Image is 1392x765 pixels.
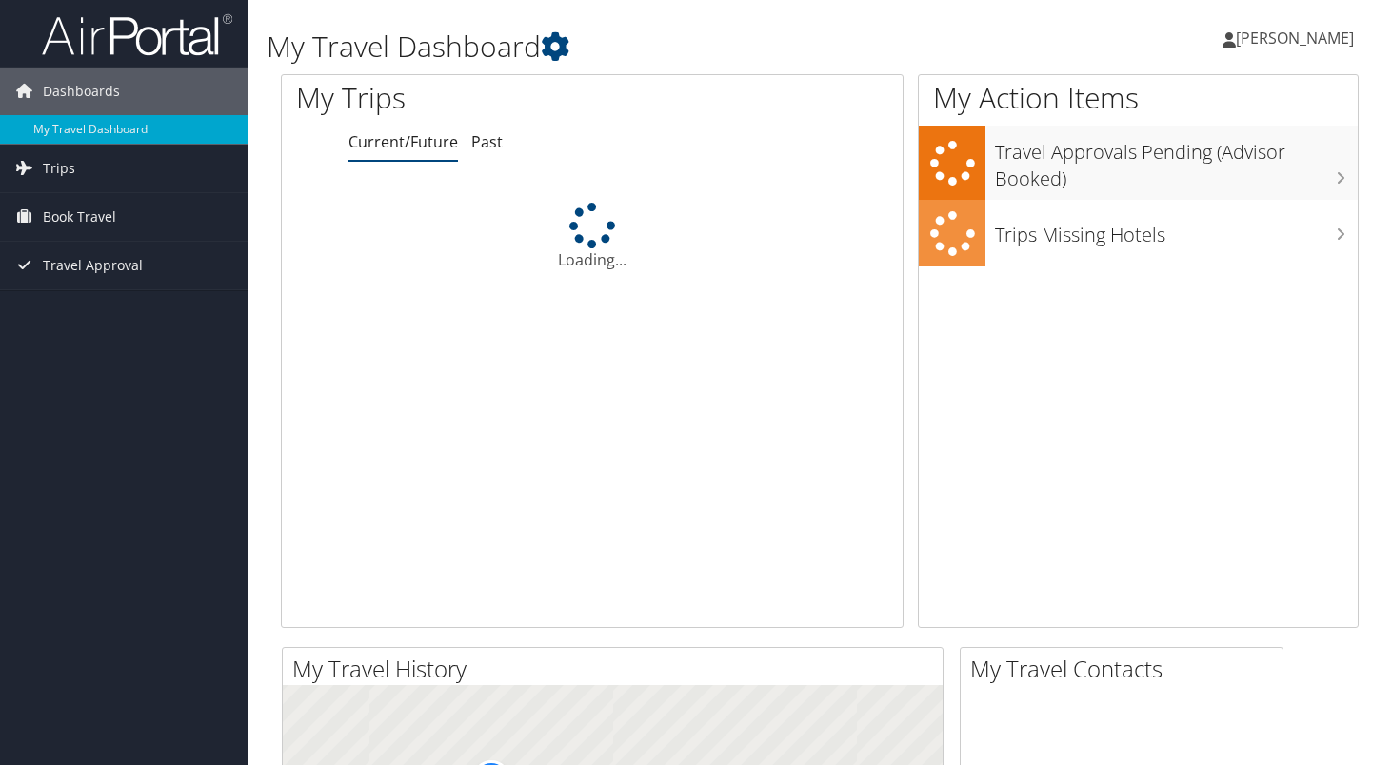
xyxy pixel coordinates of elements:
[296,78,629,118] h1: My Trips
[43,68,120,115] span: Dashboards
[919,126,1358,199] a: Travel Approvals Pending (Advisor Booked)
[471,131,503,152] a: Past
[292,653,943,685] h2: My Travel History
[919,200,1358,267] a: Trips Missing Hotels
[995,129,1358,192] h3: Travel Approvals Pending (Advisor Booked)
[43,193,116,241] span: Book Travel
[43,145,75,192] span: Trips
[970,653,1283,685] h2: My Travel Contacts
[42,12,232,57] img: airportal-logo.png
[919,78,1358,118] h1: My Action Items
[1223,10,1373,67] a: [PERSON_NAME]
[1236,28,1354,49] span: [PERSON_NAME]
[348,131,458,152] a: Current/Future
[267,27,1004,67] h1: My Travel Dashboard
[43,242,143,289] span: Travel Approval
[995,212,1358,248] h3: Trips Missing Hotels
[282,203,903,271] div: Loading...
